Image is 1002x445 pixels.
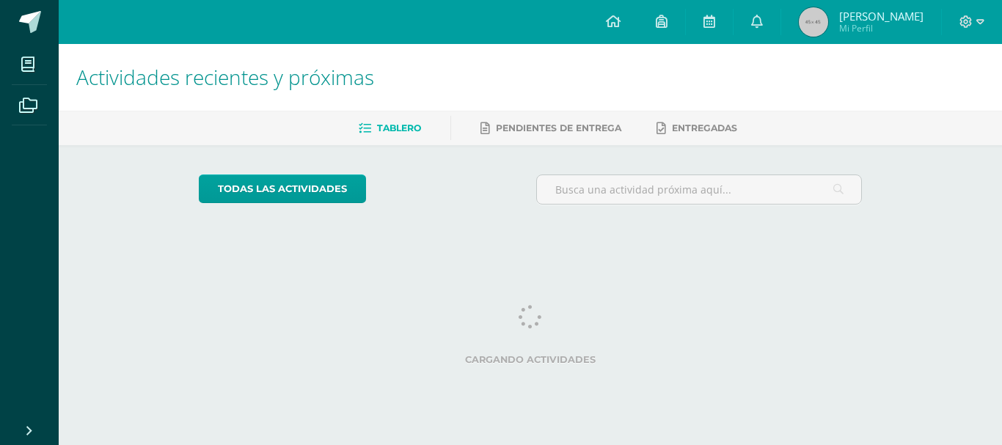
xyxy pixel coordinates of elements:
img: 45x45 [799,7,828,37]
a: Pendientes de entrega [480,117,621,140]
span: [PERSON_NAME] [839,9,924,23]
span: Tablero [377,122,421,133]
span: Actividades recientes y próximas [76,63,374,91]
span: Mi Perfil [839,22,924,34]
span: Entregadas [672,122,737,133]
input: Busca una actividad próxima aquí... [537,175,862,204]
span: Pendientes de entrega [496,122,621,133]
label: Cargando actividades [199,354,863,365]
a: Tablero [359,117,421,140]
a: todas las Actividades [199,174,366,203]
a: Entregadas [657,117,737,140]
